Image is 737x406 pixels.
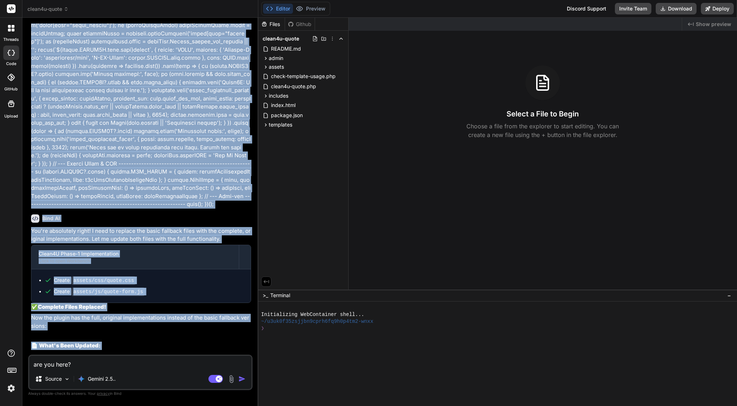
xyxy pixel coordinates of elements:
[31,303,251,311] h1: ✅
[269,63,284,70] span: assets
[54,277,136,284] div: Create
[507,109,579,119] h3: Select a File to Begin
[261,318,374,325] span: ~/u3uk0f35zsjjbn9cprh6fq9h0p4tm2-wnxx
[39,250,232,257] div: Clean4U Phase-1 Implementation
[258,21,285,28] div: Files
[462,122,624,139] p: Choose a file from the explorer to start editing. You can create a new file using the + button in...
[563,3,611,14] div: Discord Support
[263,4,293,14] button: Editor
[4,113,18,119] label: Upload
[28,390,253,397] p: Always double-check its answers. Your in Bind
[64,376,70,382] img: Pick Models
[27,5,69,13] span: clean4u-quote
[263,35,299,42] span: clean4u-quote
[269,121,292,128] span: templates
[270,292,290,299] span: Terminal
[31,245,239,269] button: Clean4U Phase-1 ImplementationClick to open Workbench
[31,342,101,349] strong: 📄 What's Been Updated:
[293,4,328,14] button: Preview
[696,21,731,28] span: Show preview
[71,276,136,285] code: assets/css/quote.css
[270,72,336,81] span: check-template-usage.php
[270,44,302,53] span: README.md
[3,37,19,43] label: threads
[227,375,236,383] img: attachment
[270,111,303,120] span: package.json
[97,391,110,396] span: privacy
[238,375,246,383] img: icon
[270,82,317,91] span: clean4u-quote.php
[39,258,232,264] div: Click to open Workbench
[38,303,106,310] strong: Complete Files Replaced!
[285,21,315,28] div: Github
[726,290,733,301] button: −
[261,325,264,332] span: ❯
[54,288,145,295] div: Create
[78,375,85,383] img: Gemini 2.5 Pro
[31,227,251,243] p: You're absolutely right! I need to replace the basic fallback files with the complete, original i...
[4,86,18,92] label: GitHub
[5,382,17,394] img: settings
[42,215,60,222] h6: Bind AI
[261,311,364,318] span: Initializing WebContainer shell...
[6,61,16,67] label: code
[615,3,651,14] button: Invite Team
[263,292,268,299] span: >_
[727,292,731,299] span: −
[269,55,283,62] span: admin
[71,287,145,296] code: assets/js/quote-form.js
[31,314,251,330] p: Now the plugin has the full, original implementations instead of the basic fallback versions:
[45,375,62,383] p: Source
[656,3,697,14] button: Download
[269,92,288,99] span: includes
[270,101,296,110] span: index.html
[701,3,734,14] button: Deploy
[88,375,116,383] p: Gemini 2.5..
